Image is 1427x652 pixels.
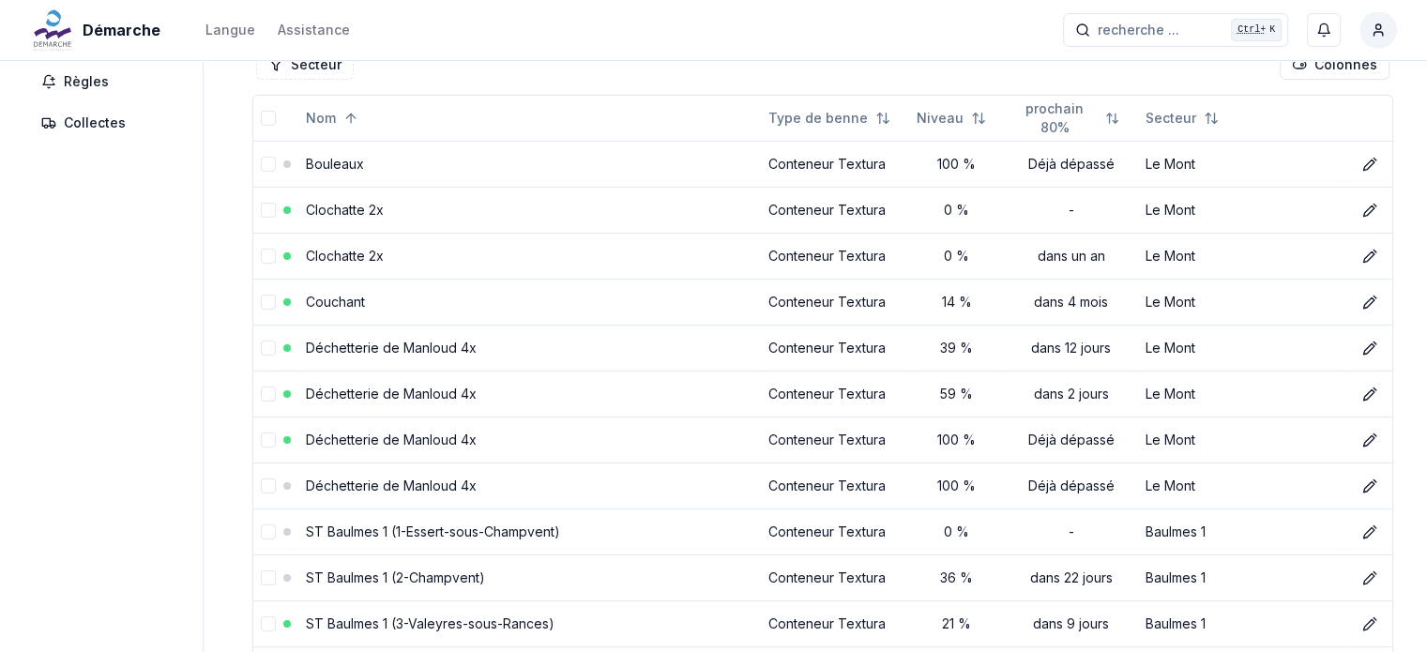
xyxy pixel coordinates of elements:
[261,387,276,402] button: select-row
[306,109,336,128] span: Nom
[1138,554,1347,600] td: Baulmes 1
[1012,431,1131,449] div: Déjà dépassé
[30,8,75,53] img: Démarche Logo
[1138,233,1347,279] td: Le Mont
[306,569,485,585] a: ST Baulmes 1 (2-Champvent)
[761,508,909,554] td: Conteneur Textura
[917,431,997,449] div: 100 %
[1012,385,1131,403] div: dans 2 jours
[917,569,997,587] div: 36 %
[1280,50,1389,80] button: Cocher les colonnes
[1146,109,1196,128] span: Secteur
[30,19,168,41] a: Démarche
[1138,462,1347,508] td: Le Mont
[761,371,909,417] td: Conteneur Textura
[768,109,868,128] span: Type de benne
[306,248,384,264] a: Clochatte 2x
[1012,614,1131,633] div: dans 9 jours
[261,157,276,172] button: select-row
[261,111,276,126] button: select-all
[1001,103,1131,133] button: Not sorted. Click to sort ascending.
[917,155,997,174] div: 100 %
[1012,339,1131,357] div: dans 12 jours
[761,462,909,508] td: Conteneur Textura
[917,477,997,495] div: 100 %
[261,570,276,585] button: select-row
[1012,293,1131,311] div: dans 4 mois
[1012,477,1131,495] div: Déjà dépassé
[917,385,997,403] div: 59 %
[1063,13,1288,47] button: recherche ...Ctrl+K
[83,19,160,41] span: Démarche
[306,294,365,310] a: Couchant
[1012,523,1131,541] div: -
[1012,569,1131,587] div: dans 22 jours
[306,340,477,356] a: Déchetterie de Manloud 4x
[205,19,255,41] button: Langue
[761,417,909,462] td: Conteneur Textura
[64,114,126,132] span: Collectes
[306,202,384,218] a: Clochatte 2x
[917,339,997,357] div: 39 %
[1138,417,1347,462] td: Le Mont
[30,106,191,140] a: Collectes
[261,432,276,447] button: select-row
[205,21,255,39] div: Langue
[1098,21,1179,39] span: recherche ...
[261,249,276,264] button: select-row
[306,386,477,402] a: Déchetterie de Manloud 4x
[761,233,909,279] td: Conteneur Textura
[306,523,560,539] a: ST Baulmes 1 (1-Essert-sous-Champvent)
[761,554,909,600] td: Conteneur Textura
[1012,247,1131,265] div: dans un an
[278,19,350,41] a: Assistance
[1138,325,1347,371] td: Le Mont
[761,141,909,187] td: Conteneur Textura
[1138,371,1347,417] td: Le Mont
[30,65,191,99] a: Règles
[261,203,276,218] button: select-row
[1138,508,1347,554] td: Baulmes 1
[306,478,477,493] a: Déchetterie de Manloud 4x
[306,432,477,447] a: Déchetterie de Manloud 4x
[917,293,997,311] div: 14 %
[64,72,109,91] span: Règles
[917,614,997,633] div: 21 %
[306,156,364,172] a: Bouleaux
[306,615,554,631] a: ST Baulmes 1 (3-Valeyres-sous-Rances)
[917,201,997,220] div: 0 %
[1012,99,1098,137] span: prochain 80%
[261,524,276,539] button: select-row
[1134,103,1230,133] button: Not sorted. Click to sort ascending.
[1012,155,1131,174] div: Déjà dépassé
[917,109,964,128] span: Niveau
[761,325,909,371] td: Conteneur Textura
[1138,600,1347,646] td: Baulmes 1
[761,600,909,646] td: Conteneur Textura
[261,616,276,631] button: select-row
[761,279,909,325] td: Conteneur Textura
[905,103,997,133] button: Not sorted. Click to sort ascending.
[256,50,354,80] button: Filtrer les lignes
[1138,141,1347,187] td: Le Mont
[757,103,902,133] button: Not sorted. Click to sort ascending.
[1138,187,1347,233] td: Le Mont
[1138,279,1347,325] td: Le Mont
[761,187,909,233] td: Conteneur Textura
[917,523,997,541] div: 0 %
[917,247,997,265] div: 0 %
[1012,201,1131,220] div: -
[261,295,276,310] button: select-row
[295,103,370,133] button: Sorted ascending. Click to sort descending.
[261,478,276,493] button: select-row
[261,341,276,356] button: select-row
